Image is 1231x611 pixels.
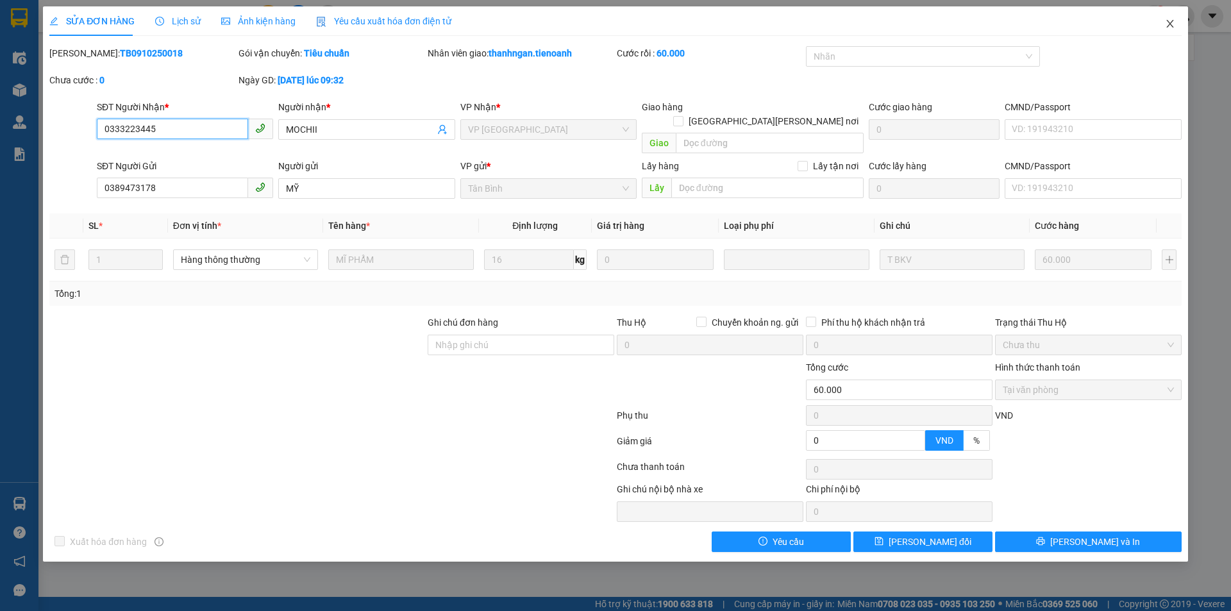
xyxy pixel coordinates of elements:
[973,435,980,446] span: %
[181,250,310,269] span: Hàng thông thường
[49,16,135,26] span: SỬA ĐƠN HÀNG
[65,535,152,549] span: Xuất hóa đơn hàng
[995,531,1182,552] button: printer[PERSON_NAME] và In
[255,182,265,192] span: phone
[155,16,201,26] span: Lịch sử
[1035,249,1151,270] input: 0
[712,531,851,552] button: exclamation-circleYêu cầu
[239,73,425,87] div: Ngày GD:
[995,315,1182,330] div: Trạng thái Thu Hộ
[615,460,805,482] div: Chưa thanh toán
[468,120,629,139] span: VP Đà Lạt
[278,159,455,173] div: Người gửi
[869,119,1000,140] input: Cước giao hàng
[468,179,629,198] span: Tân Bình
[155,17,164,26] span: clock-circle
[1003,380,1174,399] span: Tại văn phòng
[54,249,75,270] button: delete
[617,482,803,501] div: Ghi chú nội bộ nhà xe
[328,221,370,231] span: Tên hàng
[278,75,344,85] b: [DATE] lúc 09:32
[816,315,930,330] span: Phí thu hộ khách nhận trả
[97,100,273,114] div: SĐT Người Nhận
[437,124,448,135] span: user-add
[221,16,296,26] span: Ảnh kiện hàng
[676,133,864,153] input: Dọc đường
[97,159,273,173] div: SĐT Người Gửi
[316,17,326,27] img: icon
[460,102,496,112] span: VP Nhận
[54,287,475,301] div: Tổng: 1
[617,46,803,60] div: Cước rồi :
[428,335,614,355] input: Ghi chú đơn hàng
[615,408,805,431] div: Phụ thu
[1005,100,1181,114] div: CMND/Passport
[642,102,683,112] span: Giao hàng
[995,410,1013,421] span: VND
[875,537,883,547] span: save
[460,159,637,173] div: VP gửi
[889,535,971,549] span: [PERSON_NAME] đổi
[574,249,587,270] span: kg
[304,48,349,58] b: Tiêu chuẩn
[49,17,58,26] span: edit
[597,249,714,270] input: 0
[1036,537,1045,547] span: printer
[221,17,230,26] span: picture
[1050,535,1140,549] span: [PERSON_NAME] và In
[49,73,236,87] div: Chưa cước :
[512,221,558,231] span: Định lượng
[806,362,848,372] span: Tổng cước
[428,46,614,60] div: Nhân viên giao:
[489,48,572,58] b: thanhngan.tienoanh
[1003,335,1174,355] span: Chưa thu
[880,249,1025,270] input: Ghi Chú
[1005,159,1181,173] div: CMND/Passport
[49,46,236,60] div: [PERSON_NAME]:
[428,317,498,328] label: Ghi chú đơn hàng
[642,178,671,198] span: Lấy
[99,75,105,85] b: 0
[719,213,874,239] th: Loại phụ phí
[683,114,864,128] span: [GEOGRAPHIC_DATA][PERSON_NAME] nơi
[869,102,932,112] label: Cước giao hàng
[1152,6,1188,42] button: Close
[255,123,265,133] span: phone
[806,482,992,501] div: Chi phí nội bộ
[707,315,803,330] span: Chuyển khoản ng. gửi
[155,537,163,546] span: info-circle
[657,48,685,58] b: 60.000
[869,178,1000,199] input: Cước lấy hàng
[597,221,644,231] span: Giá trị hàng
[88,221,99,231] span: SL
[278,100,455,114] div: Người nhận
[853,531,992,552] button: save[PERSON_NAME] đổi
[1165,19,1175,29] span: close
[773,535,804,549] span: Yêu cầu
[615,434,805,456] div: Giảm giá
[869,161,926,171] label: Cước lấy hàng
[173,221,221,231] span: Đơn vị tính
[328,249,473,270] input: VD: Bàn, Ghế
[642,133,676,153] span: Giao
[935,435,953,446] span: VND
[808,159,864,173] span: Lấy tận nơi
[120,48,183,58] b: TB0910250018
[316,16,451,26] span: Yêu cầu xuất hóa đơn điện tử
[617,317,646,328] span: Thu Hộ
[995,362,1080,372] label: Hình thức thanh toán
[875,213,1030,239] th: Ghi chú
[1162,249,1176,270] button: plus
[239,46,425,60] div: Gói vận chuyển:
[1035,221,1079,231] span: Cước hàng
[642,161,679,171] span: Lấy hàng
[758,537,767,547] span: exclamation-circle
[671,178,864,198] input: Dọc đường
